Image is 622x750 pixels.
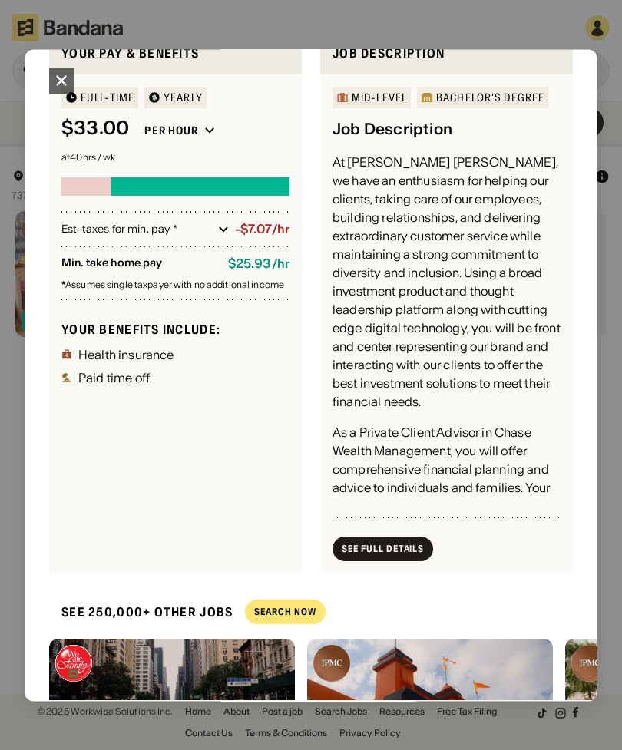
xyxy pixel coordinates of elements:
div: Job Description [333,118,452,141]
div: See Full Details [342,544,424,553]
div: Job Description [333,44,561,63]
div: Min. take home pay [61,257,216,272]
div: Your benefits include: [61,322,289,338]
div: Your pay & benefits [61,44,289,63]
img: CTBC Bank logo [55,645,92,682]
div: Health insurance [78,349,174,361]
div: at 40 hrs / wk [61,154,289,163]
div: Bachelor's Degree [436,93,544,104]
div: See 250,000+ other jobs [49,592,233,633]
div: Paid time off [78,372,150,384]
div: -$7.07/hr [235,223,289,237]
div: As a Private Client Advisor in Chase Wealth Management, you will offer comprehensive financial pl... [333,424,561,645]
div: Full-time [81,93,134,104]
img: J.P. Morgan Chase logo [571,645,608,682]
div: YEARLY [164,93,203,104]
div: $ 25.93 / hr [228,257,289,272]
div: Assumes single taxpayer with no additional income [61,281,289,290]
div: $ 33.00 [61,118,129,140]
div: Per hour [144,124,198,138]
div: Search Now [254,608,316,617]
div: Mid-Level [352,93,407,104]
img: J.P. Morgan Chase logo [313,645,350,682]
div: Est. taxes for min. pay * [61,222,212,237]
div: At [PERSON_NAME] [PERSON_NAME], we have an enthusiasm for helping our clients, taking care of our... [333,154,561,411]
